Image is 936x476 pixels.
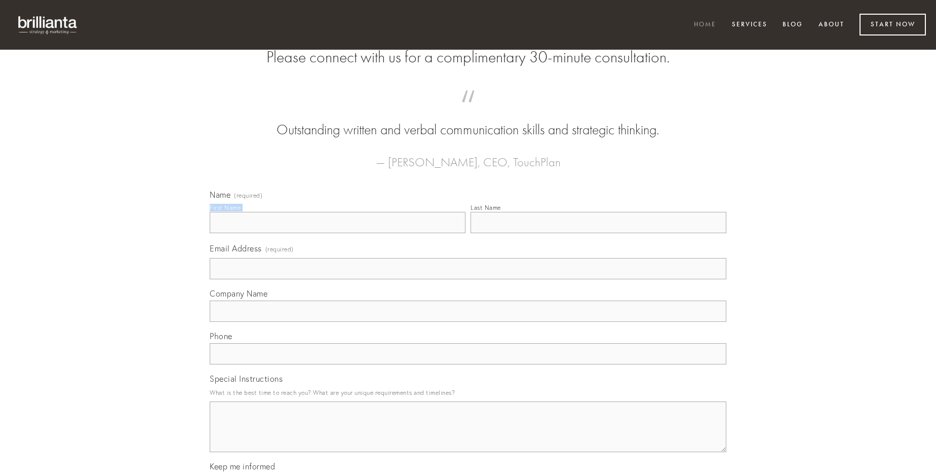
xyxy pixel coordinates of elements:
[210,461,275,471] span: Keep me informed
[210,48,726,67] h2: Please connect with us for a complimentary 30-minute consultation.
[725,17,774,33] a: Services
[687,17,723,33] a: Home
[234,193,262,199] span: (required)
[210,386,726,399] p: What is the best time to reach you? What are your unique requirements and timelines?
[860,14,926,35] a: Start Now
[210,190,230,200] span: Name
[226,100,710,140] blockquote: Outstanding written and verbal communication skills and strategic thinking.
[265,242,294,256] span: (required)
[226,140,710,172] figcaption: — [PERSON_NAME], CEO, TouchPlan
[210,374,283,384] span: Special Instructions
[226,100,710,120] span: “
[210,204,241,211] div: First Name
[210,331,232,341] span: Phone
[210,243,262,253] span: Email Address
[210,288,267,299] span: Company Name
[471,204,501,211] div: Last Name
[776,17,809,33] a: Blog
[10,10,86,40] img: brillianta - research, strategy, marketing
[812,17,851,33] a: About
